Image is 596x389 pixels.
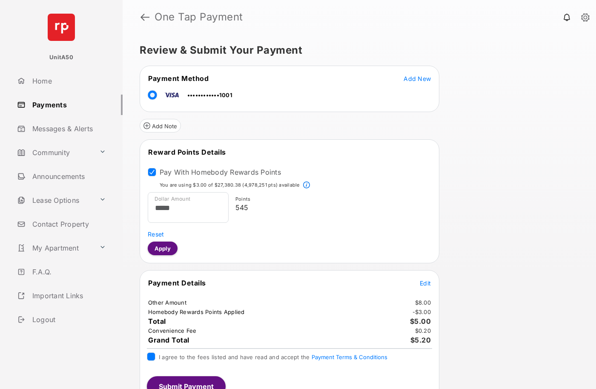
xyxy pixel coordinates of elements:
[420,279,431,287] button: Edit
[14,142,96,163] a: Community
[148,336,189,344] span: Grand Total
[420,280,431,287] span: Edit
[148,230,164,238] button: Reset
[148,231,164,238] span: Reset
[48,14,75,41] img: svg+xml;base64,PHN2ZyB4bWxucz0iaHR0cDovL3d3dy53My5vcmcvMjAwMC9zdmciIHdpZHRoPSI2NCIgaGVpZ2h0PSI2NC...
[155,12,243,22] strong: One Tap Payment
[148,327,197,334] td: Convenience Fee
[14,285,109,306] a: Important Links
[404,74,431,83] button: Add New
[160,168,281,176] label: Pay With Homebody Rewards Points
[14,214,123,234] a: Contact Property
[410,336,431,344] span: $5.20
[187,92,232,98] span: ••••••••••••1001
[14,95,123,115] a: Payments
[410,317,431,326] span: $5.00
[148,279,206,287] span: Payment Details
[14,118,123,139] a: Messages & Alerts
[148,148,226,156] span: Reward Points Details
[404,75,431,82] span: Add New
[415,327,431,334] td: $0.20
[14,238,96,258] a: My Apartment
[148,317,166,326] span: Total
[235,196,428,203] p: Points
[415,299,431,306] td: $8.00
[148,74,209,83] span: Payment Method
[14,262,123,282] a: F.A.Q.
[14,309,123,330] a: Logout
[14,71,123,91] a: Home
[148,308,245,316] td: Homebody Rewards Points Applied
[14,190,96,210] a: Lease Options
[160,182,300,189] p: You are using $3.00 of $27,380.38 (4,978,251 pts) available
[159,354,387,360] span: I agree to the fees listed and have read and accept the
[235,202,428,213] p: 545
[148,299,187,306] td: Other Amount
[312,354,387,360] button: I agree to the fees listed and have read and accept the
[148,242,178,255] button: Apply
[412,308,432,316] td: - $3.00
[14,166,123,187] a: Announcements
[140,45,572,55] h5: Review & Submit Your Payment
[49,53,73,62] p: UnitA50
[140,119,181,133] button: Add Note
